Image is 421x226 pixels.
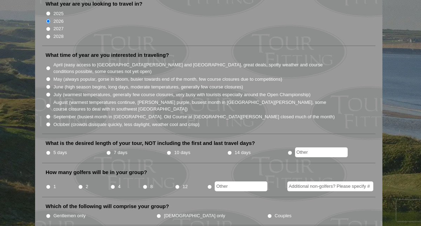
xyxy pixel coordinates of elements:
[53,121,200,128] label: October (crowds dissipate quickly, less daylight, weather cool and crisp)
[46,169,147,176] label: How many golfers will be in your group?
[53,84,243,91] label: June (high season begins, long days, moderate temperatures, generally few course closures)
[53,99,335,113] label: August (warmest temperatures continue, [PERSON_NAME] purple, busiest month in [GEOGRAPHIC_DATA][P...
[46,0,142,7] label: What year are you looking to travel in?
[53,18,64,25] label: 2026
[46,52,169,59] label: What time of year are you interested in traveling?
[275,212,292,219] label: Couples
[295,147,348,157] input: Other
[86,183,88,190] label: 2
[46,140,255,147] label: What is the desired length of your tour, NOT including the first and last travel days?
[150,183,153,190] label: 8
[53,61,335,75] label: April (easy access to [GEOGRAPHIC_DATA][PERSON_NAME] and [GEOGRAPHIC_DATA], great deals, spotty w...
[53,25,64,32] label: 2027
[174,149,191,156] label: 10 days
[46,203,169,210] label: Which of the following will comprise your group?
[287,181,373,191] input: Additional non-golfers? Please specify #
[235,149,251,156] label: 14 days
[53,91,310,98] label: July (warmest temperatures, generally few course closures, very busy with tourists especially aro...
[114,149,127,156] label: 7 days
[215,181,267,191] input: Other
[118,183,120,190] label: 4
[53,183,56,190] label: 1
[53,10,64,17] label: 2025
[53,149,67,156] label: 5 days
[53,76,282,83] label: May (always popular, gorse in bloom, busier towards end of the month, few course closures due to ...
[53,212,86,219] label: Gentlemen only
[164,212,225,219] label: [DEMOGRAPHIC_DATA] only
[182,183,188,190] label: 12
[53,113,335,120] label: September (busiest month in [GEOGRAPHIC_DATA], Old Course at [GEOGRAPHIC_DATA][PERSON_NAME] close...
[53,33,64,40] label: 2028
